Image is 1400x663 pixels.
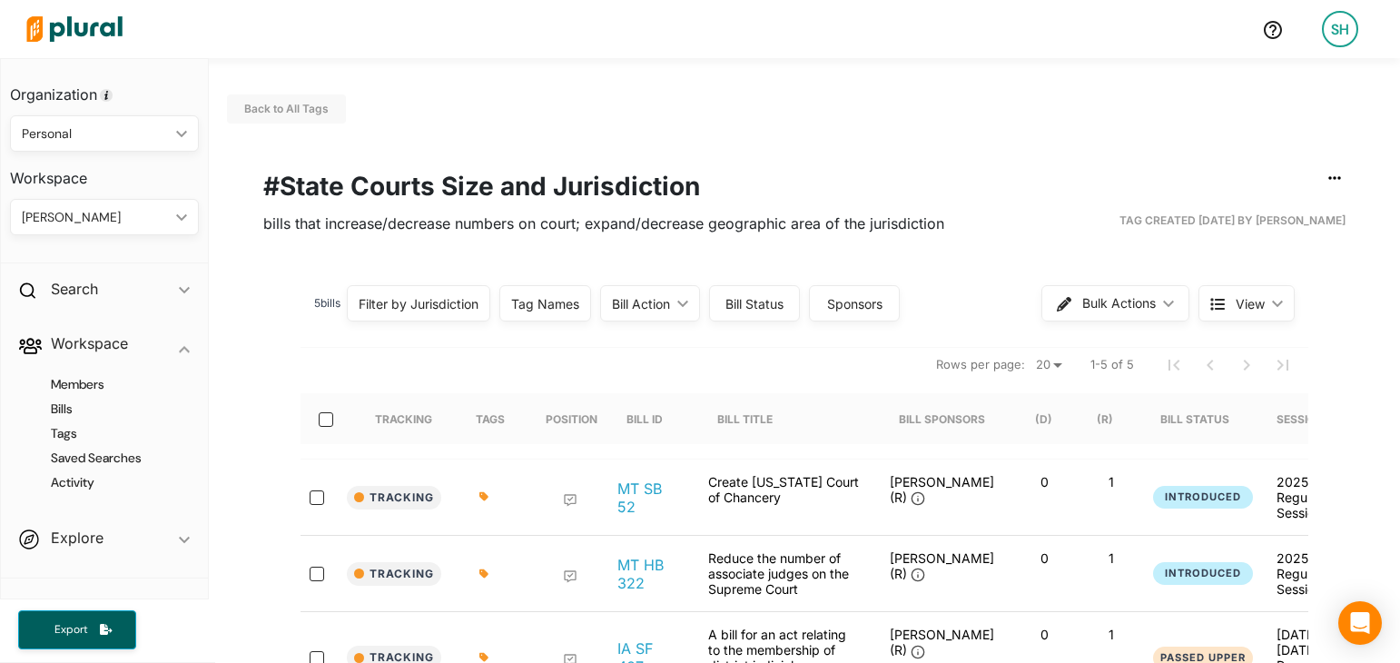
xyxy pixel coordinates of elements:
[1153,486,1253,509] button: Introduced
[717,412,773,426] div: Bill Title
[546,393,597,444] div: Position
[626,393,679,444] div: Bill ID
[1085,550,1137,566] p: 1
[1,579,208,623] h4: Saved
[617,480,679,516] a: MT SB 52
[314,296,340,310] span: 5 bill s
[1041,285,1189,322] button: Bulk Actions
[612,294,670,313] div: Bill Action
[1085,474,1137,490] p: 1
[1192,347,1228,383] button: Previous Page
[1277,393,1340,444] div: Session
[1307,4,1373,54] a: SH
[1090,356,1134,374] span: 1-5 of 5
[51,528,104,548] h2: Explore
[1019,474,1070,490] p: 0
[936,356,1025,374] span: Rows per page:
[890,474,994,505] span: [PERSON_NAME] (R)
[617,556,679,592] a: MT HB 322
[1035,412,1052,426] div: (D)
[375,393,432,444] div: Tracking
[476,393,521,444] div: Tags
[1119,213,1346,229] span: Tag Created [DATE] by [PERSON_NAME]
[319,412,333,427] input: select-all-rows
[479,491,489,502] div: Add tags
[244,102,329,115] a: Back to All Tags
[563,493,577,508] div: Add Position Statement
[263,207,944,240] span: bills that increase/decrease numbers on court; expand/decrease geographic area of the jurisdiction
[476,412,505,426] div: Tags
[1228,347,1265,383] button: Next Page
[1322,11,1358,47] div: SH
[1160,393,1246,444] div: Bill Status
[890,550,994,581] span: [PERSON_NAME] (R)
[10,152,199,192] h3: Workspace
[721,294,788,313] div: Bill Status
[1277,412,1324,426] div: Session
[1035,393,1069,444] div: (D)
[347,562,441,586] button: Tracking
[717,393,789,444] div: Bill Title
[359,294,478,313] div: Filter by Jurisdiction
[310,567,324,581] input: select-row-state-mt-2025-hb322
[899,393,985,444] div: Bill Sponsors
[1277,474,1338,520] div: 2025 Regular Session
[694,474,875,520] div: Create [US_STATE] Court of Chancery
[1097,393,1129,444] div: (R)
[18,610,136,649] button: Export
[28,401,190,418] a: Bills
[694,550,875,597] div: Reduce the number of associate judges on the Supreme Court
[1236,294,1265,313] span: View
[479,569,489,579] div: Add tags
[375,412,432,426] div: Tracking
[263,167,1346,205] h1: #State Courts Size and Jurisdiction
[28,376,190,393] a: Members
[22,208,169,227] div: [PERSON_NAME]
[1085,627,1137,642] p: 1
[546,412,597,426] div: Position
[1338,601,1382,645] div: Open Intercom Messenger
[51,333,128,353] h2: Workspace
[821,294,888,313] div: Sponsors
[1082,297,1156,310] span: Bulk Actions
[1153,562,1253,585] button: Introduced
[28,450,190,467] a: Saved Searches
[511,294,579,313] div: Tag Names
[1160,412,1229,426] div: Bill Status
[899,412,985,426] div: Bill Sponsors
[98,87,114,104] div: Tooltip anchor
[22,124,169,143] div: Personal
[1277,550,1338,597] div: 2025 Regular Session
[479,652,489,663] div: Add tags
[1156,347,1192,383] button: First Page
[1019,627,1070,642] p: 0
[28,474,190,491] a: Activity
[42,622,100,638] span: Export
[227,94,346,124] button: Back to All Tags
[1097,412,1113,426] div: (R)
[626,412,663,426] div: Bill ID
[51,279,98,299] h2: Search
[10,68,199,108] h3: Organization
[28,425,190,442] a: Tags
[347,486,441,510] button: Tracking
[310,490,324,505] input: select-row-state-mt-2025-sb52
[1019,550,1070,566] p: 0
[563,569,577,584] div: Add Position Statement
[1265,347,1301,383] button: Last Page
[890,627,994,658] span: [PERSON_NAME] (R)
